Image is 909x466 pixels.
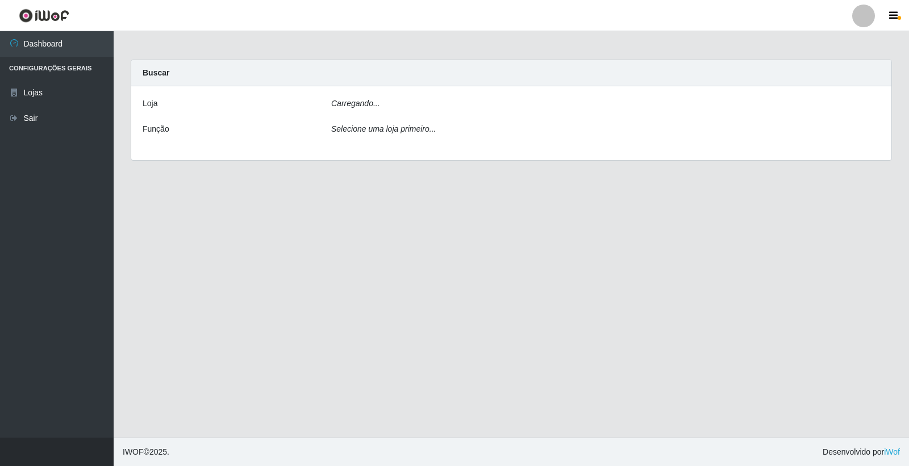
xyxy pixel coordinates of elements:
[123,447,144,456] span: IWOF
[331,99,380,108] i: Carregando...
[884,447,900,456] a: iWof
[331,124,436,133] i: Selecione uma loja primeiro...
[143,98,157,110] label: Loja
[123,446,169,458] span: © 2025 .
[143,68,169,77] strong: Buscar
[19,9,69,23] img: CoreUI Logo
[143,123,169,135] label: Função
[823,446,900,458] span: Desenvolvido por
